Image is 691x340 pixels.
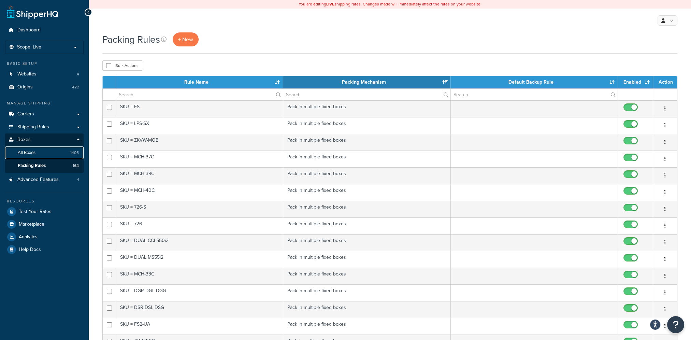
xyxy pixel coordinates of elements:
td: SKU = MCH-40C [116,184,283,201]
td: SKU = DGR DGL DGG [116,284,283,301]
a: Marketplace [5,218,84,230]
td: Pack in multiple fixed boxes [283,100,450,117]
li: All Boxes [5,146,84,159]
a: Boxes [5,133,84,146]
td: Pack in multiple fixed boxes [283,318,450,335]
a: Advanced Features 4 [5,173,84,186]
b: LIVE [326,1,334,7]
td: Pack in multiple fixed boxes [283,151,450,167]
span: Packing Rules [18,163,46,169]
input: Search [116,89,283,100]
span: Test Your Rates [19,209,52,215]
span: Dashboard [17,27,41,33]
span: 422 [72,84,79,90]
span: Boxes [17,137,31,143]
td: SKU = MCH-39C [116,167,283,184]
td: Pack in multiple fixed boxes [283,251,450,268]
td: Pack in multiple fixed boxes [283,117,450,134]
span: Scope: Live [17,44,41,50]
a: Test Your Rates [5,206,84,218]
td: SKU = DSR DSL DSG [116,301,283,318]
li: Boxes [5,133,84,172]
td: SKU = 726 [116,217,283,234]
td: SKU = DUAL CCL550i2 [116,234,283,251]
li: Origins [5,81,84,94]
span: Carriers [17,111,34,117]
td: Pack in multiple fixed boxes [283,268,450,284]
li: Packing Rules [5,159,84,172]
th: Action [653,76,677,88]
a: ShipperHQ Home [7,5,58,19]
span: Origins [17,84,33,90]
span: + New [178,36,193,43]
a: Carriers [5,108,84,121]
td: Pack in multiple fixed boxes [283,134,450,151]
button: Open Resource Center [667,316,684,333]
td: SKU = DUAL MS55i2 [116,251,283,268]
li: Websites [5,68,84,81]
span: 164 [72,163,79,169]
a: Help Docs [5,243,84,256]
a: Websites 4 [5,68,84,81]
td: SKU = FS [116,100,283,117]
span: 4 [77,71,79,77]
button: Bulk Actions [102,60,142,71]
span: Advanced Features [17,177,59,183]
span: Marketplace [19,222,44,227]
a: Analytics [5,231,84,243]
span: Shipping Rules [17,124,49,130]
th: Packing Mechanism: activate to sort column ascending [283,76,450,88]
span: Help Docs [19,247,41,253]
td: SKU = LPS-SX [116,117,283,134]
span: All Boxes [18,150,35,156]
a: Dashboard [5,24,84,37]
a: Origins 422 [5,81,84,94]
span: 4 [77,177,79,183]
td: Pack in multiple fixed boxes [283,184,450,201]
span: Analytics [19,234,38,240]
div: Basic Setup [5,61,84,67]
li: Advanced Features [5,173,84,186]
td: SKU = ZKVW-MOB [116,134,283,151]
td: SKU = MCH-37C [116,151,283,167]
td: Pack in multiple fixed boxes [283,284,450,301]
td: SKU = FS2-UA [116,318,283,335]
span: Websites [17,71,37,77]
input: Search [283,89,450,100]
a: + New [173,32,199,46]
a: All Boxes 1405 [5,146,84,159]
span: 1405 [70,150,79,156]
td: Pack in multiple fixed boxes [283,301,450,318]
td: Pack in multiple fixed boxes [283,217,450,234]
td: SKU = MCH-33C [116,268,283,284]
td: Pack in multiple fixed boxes [283,167,450,184]
th: Rule Name: activate to sort column ascending [116,76,283,88]
a: Packing Rules 164 [5,159,84,172]
td: Pack in multiple fixed boxes [283,201,450,217]
div: Resources [5,198,84,204]
h1: Packing Rules [102,33,160,46]
a: Shipping Rules [5,121,84,133]
td: SKU = 726-S [116,201,283,217]
td: Pack in multiple fixed boxes [283,234,450,251]
th: Default Backup Rule: activate to sort column ascending [451,76,618,88]
div: Manage Shipping [5,100,84,106]
input: Search [451,89,618,100]
th: Enabled: activate to sort column ascending [618,76,653,88]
